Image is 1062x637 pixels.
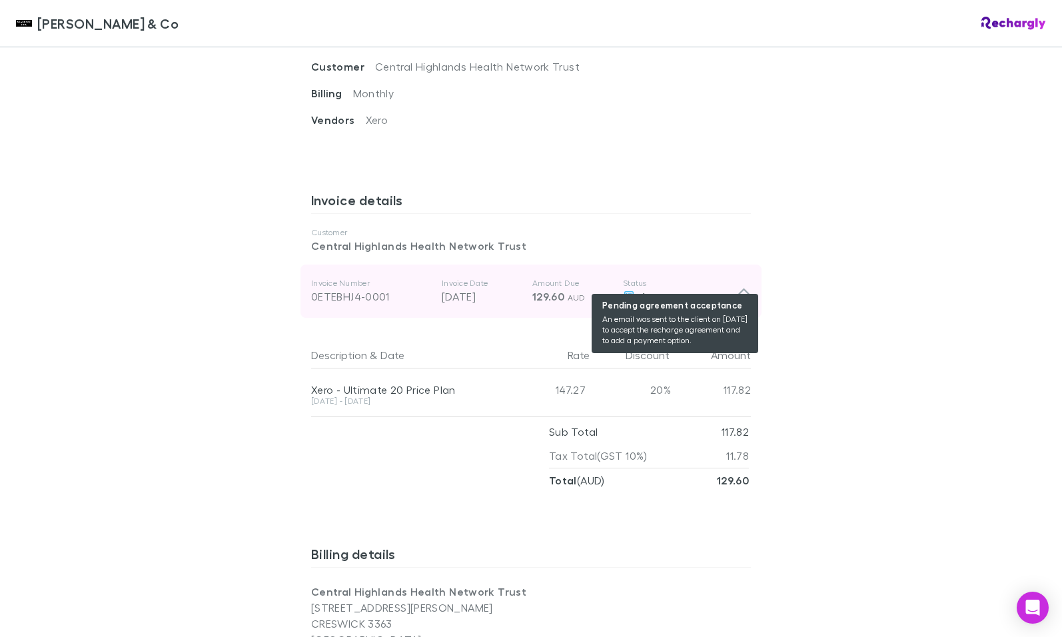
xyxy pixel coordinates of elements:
div: 147.27 [511,368,591,411]
div: Invoice Number0ETEBHJ4-0001Invoice Date[DATE]Amount Due129.60 AUDStatus [300,265,762,318]
div: Xero - Ultimate 20 Price Plan [311,383,506,396]
div: Open Intercom Messenger [1017,592,1049,624]
span: 129.60 [532,290,564,303]
div: 20% [591,368,671,411]
strong: 129.60 [717,474,749,487]
p: 11.78 [726,444,749,468]
div: [DATE] - [DATE] [311,397,506,405]
h3: Invoice details [311,192,751,213]
span: [PERSON_NAME] & Co [37,13,179,33]
p: [STREET_ADDRESS][PERSON_NAME] [311,600,531,616]
p: Central Highlands Health Network Trust [311,584,531,600]
div: 117.82 [671,368,751,411]
span: Central Highlands Health Network Trust [375,60,580,73]
span: Customer [311,60,375,73]
p: Tax Total (GST 10%) [549,444,648,468]
span: Agreement [640,290,695,303]
p: Invoice Date [442,278,522,289]
strong: Total [549,474,577,487]
p: Amount Due [532,278,612,289]
p: Central Highlands Health Network Trust [311,238,751,254]
span: Billing [311,87,353,100]
button: Description [311,342,367,368]
h3: Billing details [311,546,751,567]
img: Shaddock & Co's Logo [16,15,32,31]
p: 117.82 [722,420,749,444]
p: CRESWICK 3363 [311,616,531,632]
p: [DATE] [442,289,522,305]
span: Xero [366,113,388,126]
div: 0ETEBHJ4-0001 [311,289,431,305]
p: Status [623,278,737,289]
span: AUD [568,293,586,303]
div: & [311,342,506,368]
button: Date [380,342,404,368]
img: Rechargly Logo [981,17,1046,30]
span: Vendors [311,113,366,127]
p: Customer [311,227,751,238]
span: Monthly [353,87,394,99]
p: Sub Total [549,420,598,444]
p: ( AUD ) [549,468,605,492]
p: Invoice Number [311,278,431,289]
